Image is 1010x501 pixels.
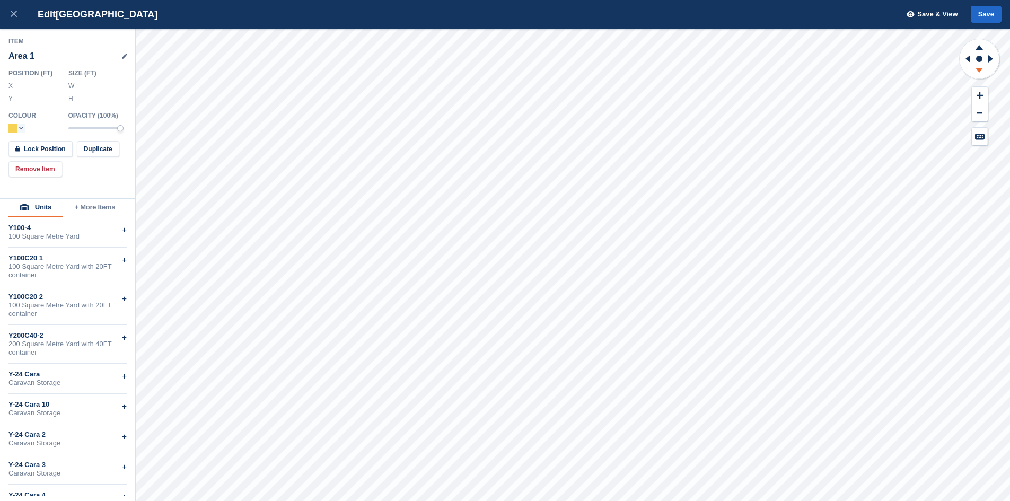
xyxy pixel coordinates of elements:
[8,400,127,409] div: Y-24 Cara 10
[8,141,73,157] button: Lock Position
[63,199,127,217] button: + More Items
[8,439,127,447] div: Caravan Storage
[8,364,127,394] div: Y-24 CaraCaravan Storage+
[8,161,62,177] button: Remove Item
[8,47,127,66] div: Area 1
[8,379,127,387] div: Caravan Storage
[8,94,14,103] label: Y
[8,69,60,77] div: Position ( FT )
[122,461,127,473] div: +
[8,370,127,379] div: Y-24 Cara
[8,217,127,248] div: Y100-4100 Square Metre Yard+
[972,87,988,104] button: Zoom In
[8,325,127,364] div: Y200C40-2200 Square Metre Yard with 40FT container+
[28,8,157,21] div: Edit [GEOGRAPHIC_DATA]
[8,340,127,357] div: 200 Square Metre Yard with 40FT container
[122,293,127,305] div: +
[971,6,1002,23] button: Save
[8,232,127,241] div: 100 Square Metre Yard
[8,199,63,217] button: Units
[68,94,74,103] label: H
[122,430,127,443] div: +
[8,331,127,340] div: Y200C40-2
[122,331,127,344] div: +
[68,111,127,120] div: Opacity ( 100 %)
[8,111,60,120] div: Colour
[8,293,127,301] div: Y100C20 2
[8,301,127,318] div: 100 Square Metre Yard with 20FT container
[77,141,119,157] button: Duplicate
[68,82,74,90] label: W
[122,370,127,383] div: +
[901,6,958,23] button: Save & View
[8,424,127,454] div: Y-24 Cara 2Caravan Storage+
[8,286,127,325] div: Y100C20 2100 Square Metre Yard with 20FT container+
[122,400,127,413] div: +
[972,128,988,145] button: Keyboard Shortcuts
[8,224,127,232] div: Y100-4
[972,104,988,122] button: Zoom Out
[8,461,127,469] div: Y-24 Cara 3
[122,224,127,236] div: +
[8,491,127,499] div: Y-24 Cara 4
[8,262,127,279] div: 100 Square Metre Yard with 20FT container
[8,430,127,439] div: Y-24 Cara 2
[122,254,127,267] div: +
[8,248,127,286] div: Y100C20 1100 Square Metre Yard with 20FT container+
[8,82,14,90] label: X
[8,394,127,424] div: Y-24 Cara 10Caravan Storage+
[917,9,958,20] span: Save & View
[8,454,127,485] div: Y-24 Cara 3Caravan Storage+
[8,37,127,46] div: Item
[8,254,127,262] div: Y100C20 1
[8,469,127,478] div: Caravan Storage
[8,409,127,417] div: Caravan Storage
[68,69,115,77] div: Size ( FT )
